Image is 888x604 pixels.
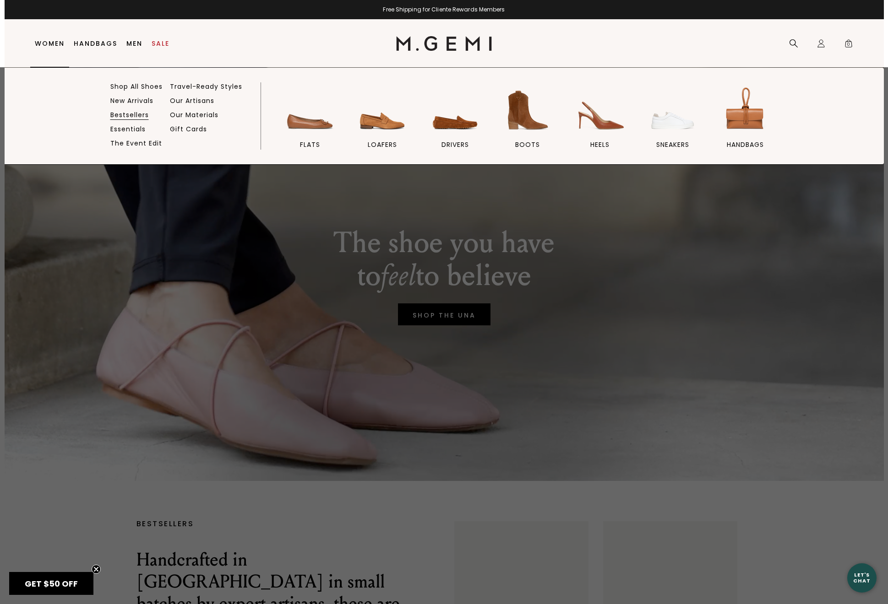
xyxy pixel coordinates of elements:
[727,140,764,149] span: handbags
[515,140,540,149] span: BOOTS
[357,85,408,136] img: loafers
[92,565,101,574] button: Close teaser
[300,140,320,149] span: flats
[5,6,884,13] div: Free Shipping for Cliente Rewards Members
[170,82,242,91] a: Travel-Ready Styles
[152,40,169,47] a: Sale
[170,125,207,133] a: Gift Cards
[284,85,336,136] img: flats
[502,85,553,136] img: BOOTS
[278,85,343,164] a: flats
[368,140,397,149] span: loafers
[35,40,65,47] a: Women
[9,572,93,595] div: GET $50 OFFClose teaser
[574,85,626,136] img: heels
[441,140,469,149] span: drivers
[126,40,142,47] a: Men
[110,97,153,105] a: New Arrivals
[647,85,698,136] img: sneakers
[110,139,162,147] a: The Event Edit
[656,140,689,149] span: sneakers
[110,82,163,91] a: Shop All Shoes
[350,85,415,164] a: loafers
[713,85,778,164] a: handbags
[25,578,78,589] span: GET $50 OFF
[495,85,560,164] a: BOOTS
[170,97,214,105] a: Our Artisans
[847,572,877,583] div: Let's Chat
[110,125,146,133] a: Essentials
[590,140,610,149] span: heels
[844,41,853,50] span: 0
[110,111,149,119] a: Bestsellers
[422,85,487,164] a: drivers
[640,85,705,164] a: sneakers
[430,85,481,136] img: drivers
[719,85,771,136] img: handbags
[567,85,632,164] a: heels
[170,111,218,119] a: Our Materials
[74,40,117,47] a: Handbags
[396,36,492,51] img: M.Gemi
